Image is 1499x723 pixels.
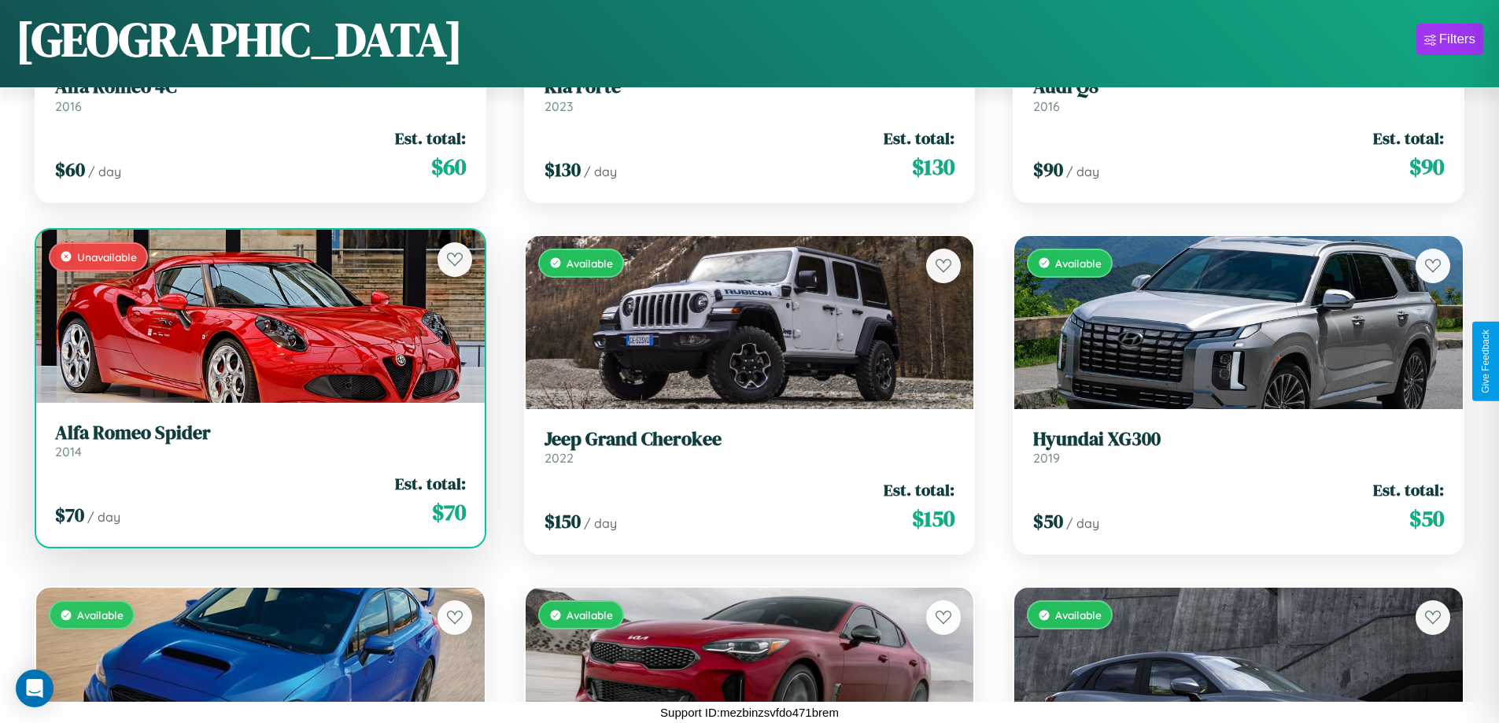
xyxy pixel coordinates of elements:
h3: Jeep Grand Cherokee [545,428,955,451]
span: Est. total: [1373,478,1444,501]
span: / day [88,164,121,179]
h3: Hyundai XG300 [1033,428,1444,451]
span: / day [1066,164,1099,179]
span: $ 150 [545,508,581,534]
span: 2019 [1033,450,1060,466]
h3: Alfa Romeo 4C [55,76,466,98]
span: Unavailable [77,250,137,264]
span: $ 90 [1033,157,1063,183]
span: Est. total: [884,478,954,501]
span: Available [567,608,613,622]
span: 2014 [55,444,82,459]
span: 2016 [55,98,82,114]
a: Alfa Romeo 4C2016 [55,76,466,114]
div: Open Intercom Messenger [16,670,54,707]
span: Est. total: [395,472,466,495]
h3: Audi Q8 [1033,76,1444,98]
span: Available [567,256,613,270]
a: Kia Forte2023 [545,76,955,114]
h3: Kia Forte [545,76,955,98]
span: $ 60 [431,151,466,183]
span: $ 150 [912,503,954,534]
span: / day [87,509,120,525]
p: Support ID: mezbinzsvfdo471brem [660,702,839,723]
a: Hyundai XG3002019 [1033,428,1444,467]
span: $ 130 [545,157,581,183]
span: Available [77,608,124,622]
div: Give Feedback [1480,330,1491,393]
span: $ 70 [432,496,466,528]
span: Available [1055,256,1102,270]
span: Est. total: [1373,127,1444,149]
h1: [GEOGRAPHIC_DATA] [16,7,463,72]
span: Est. total: [395,127,466,149]
span: 2016 [1033,98,1060,114]
span: $ 50 [1033,508,1063,534]
a: Alfa Romeo Spider2014 [55,422,466,460]
span: $ 70 [55,502,84,528]
span: / day [584,515,617,531]
span: 2023 [545,98,573,114]
span: / day [584,164,617,179]
span: 2022 [545,450,574,466]
h3: Alfa Romeo Spider [55,422,466,444]
span: $ 130 [912,151,954,183]
div: Filters [1439,31,1475,47]
span: Available [1055,608,1102,622]
span: / day [1066,515,1099,531]
a: Audi Q82016 [1033,76,1444,114]
span: $ 60 [55,157,85,183]
span: $ 50 [1409,503,1444,534]
span: $ 90 [1409,151,1444,183]
span: Est. total: [884,127,954,149]
button: Filters [1416,24,1483,55]
a: Jeep Grand Cherokee2022 [545,428,955,467]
